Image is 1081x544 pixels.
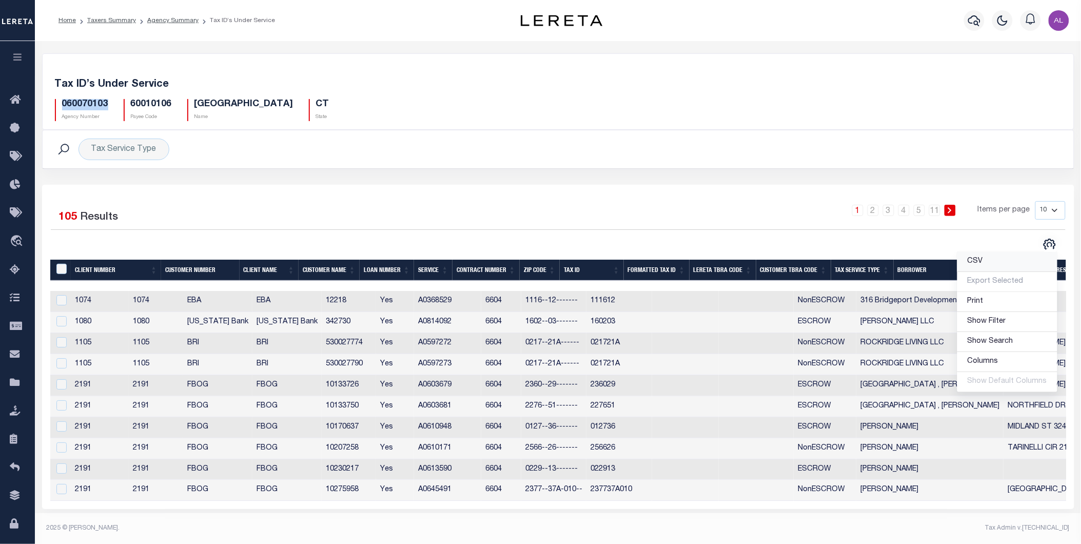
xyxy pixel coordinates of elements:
td: 10207258 [322,438,376,459]
td: Yes [376,396,414,417]
td: 2191 [71,480,129,501]
td: A0603679 [414,375,481,396]
td: A0610948 [414,417,481,438]
td: Yes [376,291,414,312]
td: A0610171 [414,438,481,459]
i: travel_explore [10,235,26,248]
img: logo-dark.svg [521,15,603,26]
td: 2191 [129,417,183,438]
td: [PERSON_NAME] [856,459,1004,480]
td: Yes [376,417,414,438]
p: Name [194,113,293,121]
a: 2 [868,205,879,216]
td: ESCROW [794,417,856,438]
td: 6604 [481,396,521,417]
th: Client Name: activate to sort column ascending [240,260,299,281]
td: NonESCROW [794,333,856,354]
th: Service: activate to sort column ascending [414,260,453,281]
td: FBOG [252,459,322,480]
td: 2276--51------- [521,396,586,417]
td: BRI [252,333,322,354]
span: Items per page [978,205,1030,216]
td: 2191 [71,396,129,417]
td: 160203 [586,312,652,333]
td: 6604 [481,291,521,312]
label: Results [81,209,119,226]
td: 0217--21A------ [521,333,586,354]
th: Borrower: activate to sort column ascending [894,260,1014,281]
td: ESCROW [794,459,856,480]
a: Home [58,17,76,24]
h5: Tax ID’s Under Service [55,79,1062,91]
span: Columns [968,358,998,365]
td: 227651 [586,396,652,417]
td: Yes [376,312,414,333]
td: 021721A [586,354,652,375]
th: Contract Number: activate to sort column ascending [453,260,520,281]
td: A0645491 [414,480,481,501]
td: 2191 [71,438,129,459]
td: ROCKRIDGE LIVING LLC [856,333,1004,354]
td: ESCROW [794,396,856,417]
td: 1105 [71,333,129,354]
td: NonESCROW [794,438,856,459]
th: Customer Name: activate to sort column ascending [299,260,360,281]
td: 111612 [586,291,652,312]
div: 2025 © [PERSON_NAME]. [39,523,558,533]
td: 6604 [481,417,521,438]
td: FBOG [252,417,322,438]
td: 1074 [71,291,129,312]
td: FBOG [252,396,322,417]
td: BRI [252,354,322,375]
th: LERETA TBRA Code: activate to sort column ascending [690,260,756,281]
td: 2377--37A-010-- [521,480,586,501]
td: A0368529 [414,291,481,312]
td: BRI [183,354,252,375]
td: 6604 [481,459,521,480]
td: FBOG [183,459,252,480]
td: FBOG [183,396,252,417]
a: Taxers Summary [87,17,136,24]
th: Zip Code: activate to sort column ascending [520,260,560,281]
a: Show Filter [957,312,1057,332]
td: 236029 [586,375,652,396]
th: &nbsp; [50,260,71,281]
h5: 060070103 [62,99,108,110]
td: 1116--12------- [521,291,586,312]
p: Payee Code [131,113,172,121]
td: 2191 [129,375,183,396]
th: Formatted Tax ID: activate to sort column ascending [624,260,690,281]
td: 0127--36------- [521,417,586,438]
td: NonESCROW [794,291,856,312]
td: [US_STATE] Bank [252,312,322,333]
h5: CT [316,99,329,110]
span: Show Filter [968,318,1006,325]
a: Print [957,292,1057,312]
td: FBOG [183,375,252,396]
span: 105 [59,212,77,223]
a: CSV [957,252,1057,272]
td: ESCROW [794,375,856,396]
td: 6604 [481,333,521,354]
td: 342730 [322,312,376,333]
td: NonESCROW [794,480,856,501]
td: 6604 [481,354,521,375]
td: FBOG [183,480,252,501]
td: 1080 [129,312,183,333]
a: Show Search [957,332,1057,352]
td: 2566--26------- [521,438,586,459]
td: 2191 [71,417,129,438]
td: 6604 [481,312,521,333]
td: [PERSON_NAME] LLC [856,312,1004,333]
td: EBA [183,291,252,312]
td: EBA [252,291,322,312]
th: Client Number: activate to sort column ascending [71,260,161,281]
td: 022913 [586,459,652,480]
td: 530027790 [322,354,376,375]
a: 4 [898,205,910,216]
td: 256626 [586,438,652,459]
td: Yes [376,375,414,396]
a: 3 [883,205,894,216]
td: Yes [376,438,414,459]
td: 237737A010 [586,480,652,501]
